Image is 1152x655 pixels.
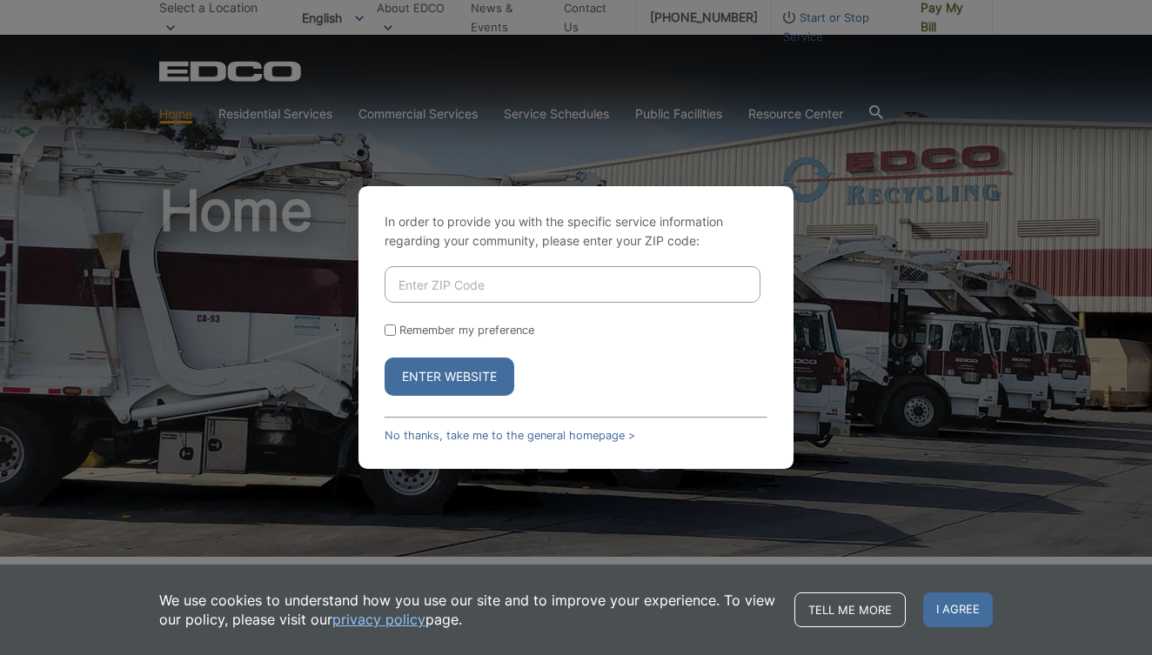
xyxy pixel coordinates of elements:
[794,592,906,627] a: Tell me more
[385,212,767,251] p: In order to provide you with the specific service information regarding your community, please en...
[923,592,993,627] span: I agree
[385,266,760,303] input: Enter ZIP Code
[159,591,777,629] p: We use cookies to understand how you use our site and to improve your experience. To view our pol...
[399,324,534,337] label: Remember my preference
[385,429,635,442] a: No thanks, take me to the general homepage >
[385,358,514,396] button: Enter Website
[332,610,425,629] a: privacy policy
